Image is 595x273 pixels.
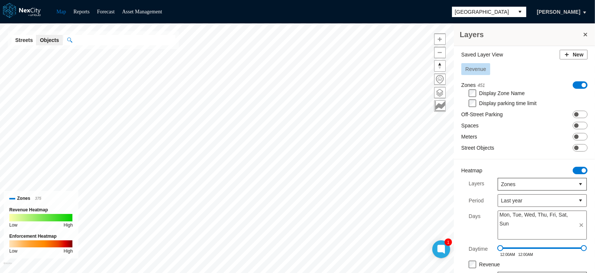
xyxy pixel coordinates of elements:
[500,247,584,249] div: 0 - 1440
[36,35,62,45] button: Objects
[122,9,162,14] a: Asset Management
[461,122,479,129] label: Spaces
[12,35,36,45] button: Streets
[560,50,588,59] button: New
[524,211,536,218] span: Wed,
[461,81,485,89] label: Zones
[460,29,582,40] h3: Layers
[434,60,446,72] button: Reset bearing to north
[434,33,446,45] button: Zoom in
[461,167,482,174] label: Heatmap
[461,111,503,118] label: Off-Street Parking
[501,181,572,188] span: Zones
[461,133,477,140] label: Meters
[455,8,511,16] span: [GEOGRAPHIC_DATA]
[575,195,586,207] button: select
[435,47,445,58] span: Zoom out
[478,83,485,88] span: 451
[497,245,503,251] span: Drag
[40,36,59,44] span: Objects
[500,253,515,257] span: 12:00AM
[469,211,481,240] label: Days
[64,247,73,255] div: High
[529,6,588,18] button: [PERSON_NAME]
[479,261,500,267] label: Revenue
[514,7,526,17] button: select
[500,211,511,218] span: Mon,
[9,214,72,221] img: revenue
[469,178,484,191] label: Layers
[435,34,445,45] span: Zoom in
[479,100,537,106] label: Display parking time limit
[500,220,509,227] span: Sun
[434,87,446,98] button: Layers management
[9,221,17,229] div: Low
[445,238,452,246] div: 1
[465,66,486,72] span: Revenue
[9,206,73,214] div: Revenue Heatmap
[9,233,73,240] div: Enforcement Heatmap
[434,47,446,58] button: Zoom out
[576,220,586,230] span: clear
[538,211,548,218] span: Thu,
[434,74,446,85] button: Home
[550,211,557,218] span: Fri,
[3,262,12,271] a: Mapbox homepage
[469,243,488,257] label: Daytime
[35,196,41,201] span: 375
[501,197,572,204] span: Last year
[461,63,490,75] button: Revenue
[56,9,66,14] a: Map
[469,197,484,204] label: Period
[9,195,73,202] div: Zones
[559,211,568,218] span: Sat,
[581,245,587,251] span: Drag
[97,9,114,14] a: Forecast
[537,8,581,16] span: [PERSON_NAME]
[9,240,72,247] img: enforcement
[9,247,17,255] div: Low
[15,36,33,44] span: Streets
[434,100,446,112] button: Key metrics
[435,61,445,71] span: Reset bearing to north
[74,9,90,14] a: Reports
[575,178,586,190] button: select
[461,51,503,58] label: Saved Layer View
[573,51,583,58] span: New
[518,253,533,257] span: 12:00AM
[461,144,494,152] label: Street Objects
[479,90,525,96] label: Display Zone Name
[64,221,73,229] div: High
[513,211,523,218] span: Tue,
